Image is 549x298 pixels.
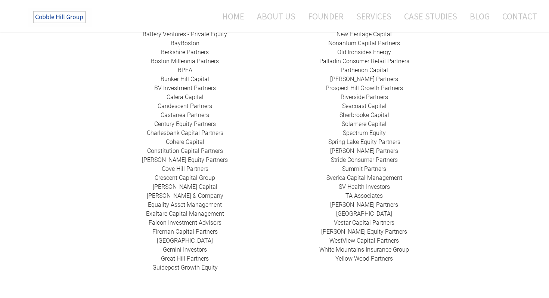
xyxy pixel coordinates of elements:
a: Calera Capital [167,93,204,101]
a: [PERSON_NAME] Equity Partners [321,228,407,235]
a: Guidepost Growth Equity [152,264,218,271]
a: ​Crescent Capital Group [155,174,215,181]
a: ​WestView Capital Partners [329,237,399,244]
a: BayBoston [171,40,199,47]
a: Riverside Partners [341,93,388,101]
a: Solamere Capital [342,120,387,128]
a: Fireman Capital Partners [152,228,218,235]
img: The Cobble Hill Group LLC [28,8,92,27]
a: ​Castanea Partners [161,111,209,119]
a: Nonantum Capital Partners [328,40,400,47]
a: Constitution Capital Partners [147,147,223,154]
a: Contact [497,6,537,26]
a: Gemini Investors [163,246,207,253]
a: ​TA Associates [345,192,383,199]
a: Sverica Capital Management [326,174,402,181]
a: About Us [251,6,301,26]
a: ​Sherbrooke Capital​ [339,111,389,119]
a: Seacoast Capital [342,102,387,110]
a: ​Bunker Hill Capital [161,76,209,83]
a: White Mountains Insurance Group [319,246,409,253]
a: ​[PERSON_NAME] Equity Partners [142,156,228,163]
a: Charlesbank Capital Partners [147,129,223,136]
a: BV Investment Partners [154,85,216,92]
a: [PERSON_NAME] & Company [147,192,223,199]
a: Services [351,6,397,26]
a: ​Century Equity Partners [154,120,216,128]
a: Spectrum Equity [343,129,386,136]
a: Berkshire Partners [161,49,209,56]
a: Spring Lake Equity Partners [328,138,400,145]
a: Cove Hill Partners [162,165,208,172]
a: ​[GEOGRAPHIC_DATA] [157,237,213,244]
a: Home [211,6,250,26]
a: Blog [464,6,495,26]
a: Stride Consumer Partners [331,156,398,163]
a: [PERSON_NAME] Partners [330,201,398,208]
a: [PERSON_NAME] Capital [153,183,217,190]
a: SV Health Investors [339,183,390,190]
a: New Heritage Capital [336,31,392,38]
a: Palladin Consumer Retail Partners [319,58,409,65]
a: ​Exaltare Capital Management [146,210,224,217]
a: ​Equality Asset Management [148,201,222,208]
a: ​[GEOGRAPHIC_DATA] [336,210,392,217]
a: ​Old Ironsides Energy [337,49,391,56]
a: BPEA [178,67,192,74]
a: ​[PERSON_NAME] Partners [330,76,398,83]
a: Battery Ventures - Private Equity [143,31,227,38]
a: Boston Millennia Partners [151,58,219,65]
a: Prospect Hill Growth Partners [326,85,403,92]
a: Founder [303,6,349,26]
a: ​Vestar Capital Partners [334,219,394,226]
a: [PERSON_NAME] Partners [330,147,398,154]
a: Candescent Partners [158,102,212,110]
a: Great Hill Partners​ [161,255,209,262]
a: Summit Partners [342,165,386,172]
a: Cohere Capital [166,138,204,145]
a: ​Falcon Investment Advisors [149,219,221,226]
a: Case Studies [398,6,463,26]
a: Yellow Wood Partners [335,255,393,262]
a: ​Parthenon Capital [341,67,388,74]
